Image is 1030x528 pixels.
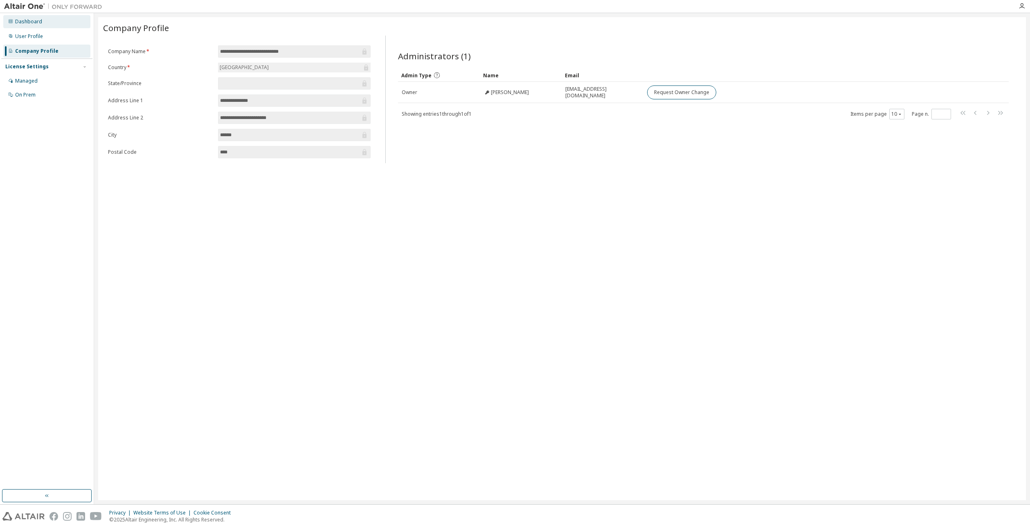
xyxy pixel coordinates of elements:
[647,85,716,99] button: Request Owner Change
[15,48,58,54] div: Company Profile
[108,48,213,55] label: Company Name
[108,132,213,138] label: City
[76,512,85,521] img: linkedin.svg
[15,78,38,84] div: Managed
[565,69,640,82] div: Email
[193,510,236,516] div: Cookie Consent
[15,33,43,40] div: User Profile
[402,110,472,117] span: Showing entries 1 through 1 of 1
[90,512,102,521] img: youtube.svg
[218,63,371,72] div: [GEOGRAPHIC_DATA]
[109,510,133,516] div: Privacy
[218,63,270,72] div: [GEOGRAPHIC_DATA]
[133,510,193,516] div: Website Terms of Use
[4,2,106,11] img: Altair One
[483,69,558,82] div: Name
[402,89,417,96] span: Owner
[15,92,36,98] div: On Prem
[63,512,72,521] img: instagram.svg
[850,109,904,119] span: Items per page
[49,512,58,521] img: facebook.svg
[108,64,213,71] label: Country
[109,516,236,523] p: © 2025 Altair Engineering, Inc. All Rights Reserved.
[491,89,529,96] span: [PERSON_NAME]
[108,115,213,121] label: Address Line 2
[398,50,471,62] span: Administrators (1)
[891,111,902,117] button: 10
[401,72,432,79] span: Admin Type
[108,97,213,104] label: Address Line 1
[103,22,169,34] span: Company Profile
[15,18,42,25] div: Dashboard
[108,80,213,87] label: State/Province
[565,86,640,99] span: [EMAIL_ADDRESS][DOMAIN_NAME]
[108,149,213,155] label: Postal Code
[2,512,45,521] img: altair_logo.svg
[912,109,951,119] span: Page n.
[5,63,49,70] div: License Settings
